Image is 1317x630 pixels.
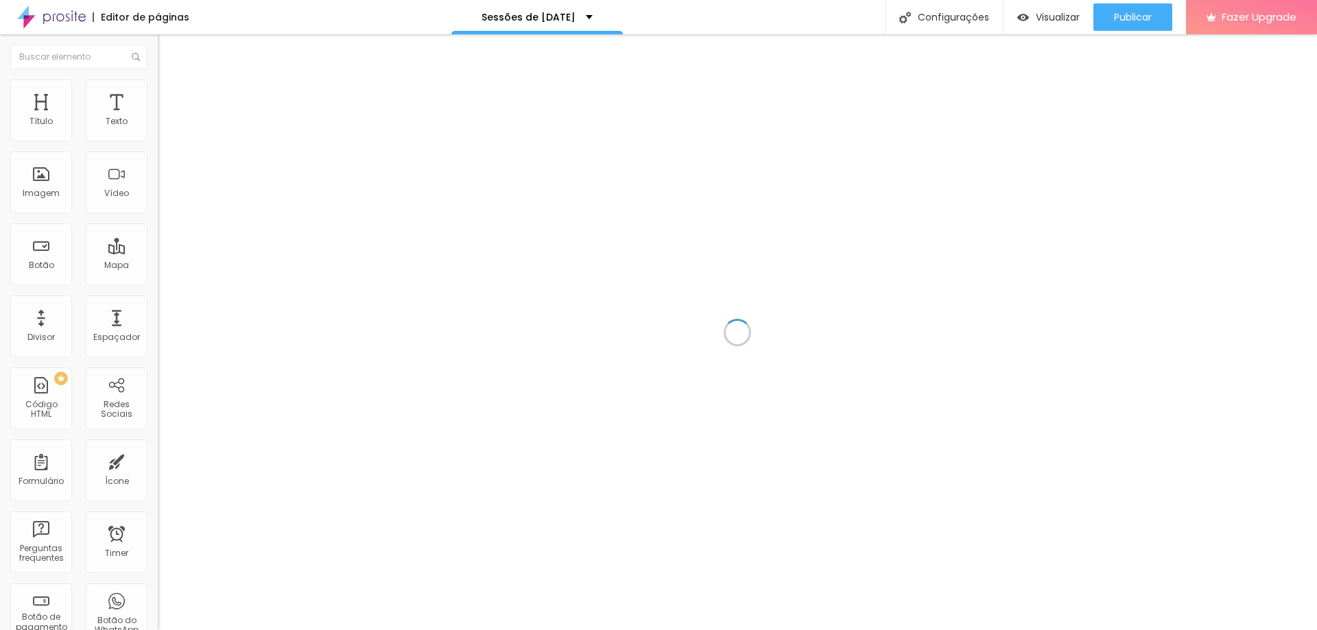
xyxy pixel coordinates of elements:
div: Botão [29,261,54,270]
div: Divisor [27,332,55,342]
input: Buscar elemento [10,45,147,69]
div: Formulário [19,476,64,486]
div: Perguntas frequentes [14,544,68,564]
div: Editor de páginas [93,12,189,22]
button: Visualizar [1004,3,1093,31]
img: Icone [899,12,911,23]
p: Sessões de [DATE] [482,12,576,22]
div: Vídeo [104,189,129,198]
button: Publicar [1093,3,1172,31]
div: Título [29,117,53,126]
div: Código HTML [14,400,68,420]
span: Publicar [1114,12,1152,23]
div: Timer [105,548,128,558]
div: Texto [106,117,128,126]
img: Icone [132,53,140,61]
span: Fazer Upgrade [1222,11,1296,23]
div: Redes Sociais [89,400,143,420]
img: view-1.svg [1017,12,1029,23]
div: Ícone [105,476,129,486]
span: Visualizar [1036,12,1080,23]
div: Mapa [104,261,129,270]
div: Espaçador [93,332,140,342]
div: Imagem [23,189,60,198]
